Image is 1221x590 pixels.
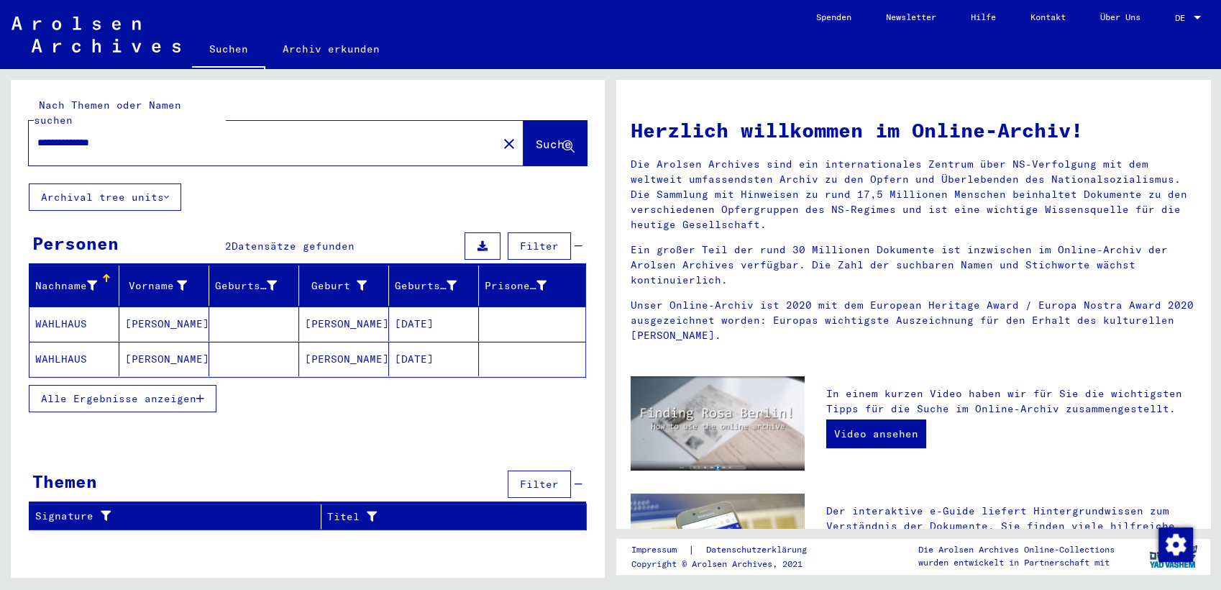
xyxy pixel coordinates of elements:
[232,240,355,253] span: Datensätze gefunden
[265,32,397,66] a: Archiv erkunden
[35,505,321,528] div: Signature
[918,543,1115,556] p: Die Arolsen Archives Online-Collections
[826,504,1196,564] p: Der interaktive e-Guide liefert Hintergrundwissen zum Verständnis der Dokumente. Sie finden viele...
[41,392,196,405] span: Alle Ergebnisse anzeigen
[508,232,571,260] button: Filter
[119,342,209,376] mat-cell: [PERSON_NAME]
[389,307,479,341] mat-cell: [DATE]
[631,115,1196,145] h1: Herzlich willkommen im Online-Archiv!
[215,278,277,294] div: Geburtsname
[631,543,824,558] div: |
[389,265,479,306] mat-header-cell: Geburtsdatum
[125,274,209,297] div: Vorname
[29,385,216,412] button: Alle Ergebnisse anzeigen
[485,278,547,294] div: Prisoner #
[500,135,518,153] mat-icon: close
[209,265,299,306] mat-header-cell: Geburtsname
[225,240,232,253] span: 2
[631,298,1196,343] p: Unser Online-Archiv ist 2020 mit dem European Heritage Award / Europa Nostra Award 2020 ausgezeic...
[299,307,389,341] mat-cell: [PERSON_NAME]
[631,376,805,471] img: video.jpg
[523,121,587,165] button: Suche
[305,274,388,297] div: Geburt‏
[29,265,119,306] mat-header-cell: Nachname
[119,307,209,341] mat-cell: [PERSON_NAME]
[125,278,187,294] div: Vorname
[631,242,1196,288] p: Ein großer Teil der rund 30 Millionen Dokumente ist inzwischen im Online-Archiv der Arolsen Archi...
[485,274,568,297] div: Prisoner #
[1158,527,1193,562] img: Zustimmung ändern
[299,265,389,306] mat-header-cell: Geburt‏
[192,32,265,69] a: Suchen
[389,342,479,376] mat-cell: [DATE]
[395,278,457,294] div: Geburtsdatum
[395,274,478,297] div: Geburtsdatum
[918,556,1115,569] p: wurden entwickelt in Partnerschaft mit
[327,505,569,528] div: Titel
[12,17,180,53] img: Arolsen_neg.svg
[299,342,389,376] mat-cell: [PERSON_NAME]
[826,419,926,448] a: Video ansehen
[29,307,119,341] mat-cell: WAHLHAUS
[32,468,97,494] div: Themen
[35,509,303,524] div: Signature
[631,543,688,558] a: Impressum
[520,240,559,253] span: Filter
[34,99,181,127] mat-label: Nach Themen oder Namen suchen
[215,274,298,297] div: Geburtsname
[1146,538,1200,574] img: yv_logo.png
[495,129,523,158] button: Clear
[29,183,181,211] button: Archival tree units
[631,558,824,571] p: Copyright © Arolsen Archives, 2021
[520,478,559,491] span: Filter
[305,278,367,294] div: Geburt‏
[826,386,1196,417] p: In einem kurzen Video haben wir für Sie die wichtigsten Tipps für die Suche im Online-Archiv zusa...
[479,265,585,306] mat-header-cell: Prisoner #
[35,274,119,297] div: Nachname
[508,471,571,498] button: Filter
[1175,13,1191,23] span: DE
[32,230,119,256] div: Personen
[29,342,119,376] mat-cell: WAHLHAUS
[327,509,551,525] div: Titel
[119,265,209,306] mat-header-cell: Vorname
[536,137,572,151] span: Suche
[631,157,1196,232] p: Die Arolsen Archives sind ein internationales Zentrum über NS-Verfolgung mit dem weltweit umfasse...
[35,278,97,294] div: Nachname
[695,543,824,558] a: Datenschutzerklärung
